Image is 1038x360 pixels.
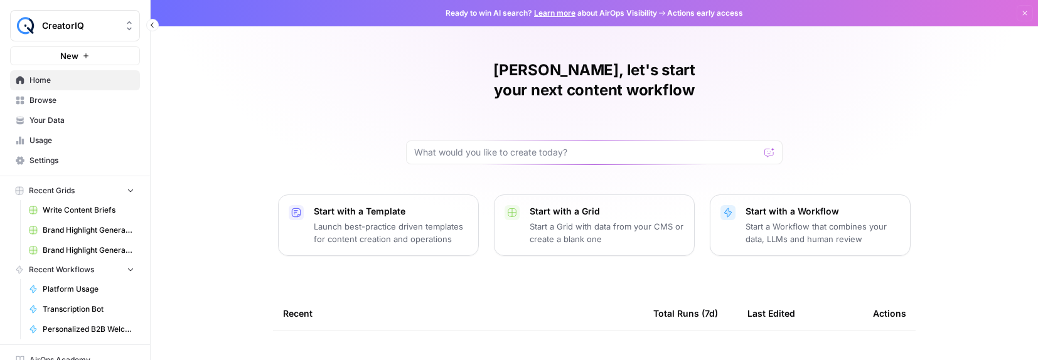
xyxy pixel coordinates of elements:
div: Actions [873,296,906,331]
span: Your Data [29,115,134,126]
span: New [60,50,78,62]
span: Settings [29,155,134,166]
a: Settings [10,151,140,171]
a: Brand Highlight Generator Grid [23,220,140,240]
p: Start with a Grid [530,205,684,218]
button: Workspace: CreatorIQ [10,10,140,41]
span: Ready to win AI search? about AirOps Visibility [446,8,657,19]
a: Write Content Briefs [23,200,140,220]
button: Start with a WorkflowStart a Workflow that combines your data, LLMs and human review [710,194,911,256]
a: Usage [10,130,140,151]
a: Platform Usage [23,279,140,299]
span: Brand Highlight Generator Grid (3) [43,245,134,256]
p: Start a Grid with data from your CMS or create a blank one [530,220,684,245]
a: Your Data [10,110,140,130]
span: Transcription Bot [43,304,134,315]
span: CreatorIQ [42,19,118,32]
span: Personalized B2B Welcome Email [43,324,134,335]
span: Write Content Briefs [43,204,134,216]
span: Home [29,75,134,86]
a: Browse [10,90,140,110]
h1: [PERSON_NAME], let's start your next content workflow [406,60,783,100]
span: Recent Grids [29,185,75,196]
div: Total Runs (7d) [653,296,718,331]
input: What would you like to create today? [414,146,759,159]
span: Recent Workflows [29,264,94,275]
p: Start with a Workflow [746,205,900,218]
button: Start with a GridStart a Grid with data from your CMS or create a blank one [494,194,695,256]
div: Last Edited [747,296,795,331]
span: Platform Usage [43,283,134,295]
button: Recent Workflows [10,260,140,279]
span: Brand Highlight Generator Grid [43,225,134,236]
a: Home [10,70,140,90]
div: Recent [283,296,633,331]
button: Start with a TemplateLaunch best-practice driven templates for content creation and operations [278,194,479,256]
button: New [10,46,140,65]
a: Learn more [534,8,575,18]
span: Usage [29,135,134,146]
p: Start a Workflow that combines your data, LLMs and human review [746,220,900,245]
a: Transcription Bot [23,299,140,319]
span: Browse [29,95,134,106]
button: Recent Grids [10,181,140,200]
a: Personalized B2B Welcome Email [23,319,140,339]
img: CreatorIQ Logo [14,14,37,37]
p: Start with a Template [314,205,468,218]
a: Brand Highlight Generator Grid (3) [23,240,140,260]
p: Launch best-practice driven templates for content creation and operations [314,220,468,245]
span: Actions early access [667,8,743,19]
